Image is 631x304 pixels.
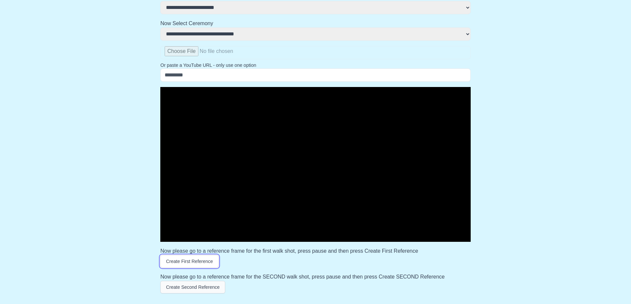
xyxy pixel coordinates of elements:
button: Create Second Reference [160,281,225,293]
p: Or paste a YouTube URL - only use one option [160,62,471,68]
div: Video Player [160,87,471,242]
h3: Now please go to a reference frame for the first walk shot, press pause and then press Create Fir... [160,247,471,255]
h2: Now Select Ceremony [160,20,471,27]
h3: Now please go to a reference frame for the SECOND walk shot, press pause and then press Create SE... [160,273,471,281]
button: Create First Reference [160,255,219,268]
